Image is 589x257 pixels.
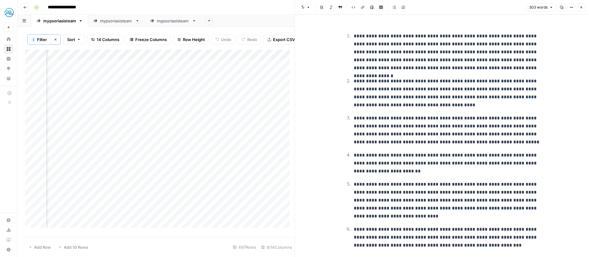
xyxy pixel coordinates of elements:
span: Add 10 Rows [64,244,88,250]
button: Freeze Columns [126,35,171,44]
span: Sort [67,36,75,43]
button: Sort [63,35,85,44]
span: 1 [33,37,34,42]
img: MyHealthTeam Logo [4,7,15,18]
a: Settings [4,215,13,225]
a: Insights [4,54,13,64]
div: mypsoriasisteam [43,18,76,24]
a: Opportunities [4,64,13,74]
span: Export CSV [273,36,295,43]
button: Redo [238,35,261,44]
button: Workspace: MyHealthTeam [4,5,13,20]
div: 9/14 Columns [259,242,294,252]
span: Row Height [183,36,205,43]
button: Row Height [173,35,209,44]
div: 497 Rows [230,242,259,252]
a: mypsoriasisteam [88,15,145,27]
a: mypsoriasisteam [145,15,202,27]
button: Add Row [25,242,55,252]
a: Your Data [4,74,13,83]
a: Usage [4,225,13,235]
span: Undo [221,36,231,43]
button: Export CSV [264,35,299,44]
span: 303 words [529,5,548,10]
button: Add 10 Rows [55,242,92,252]
button: 14 Columns [87,35,123,44]
span: Redo [247,36,257,43]
a: Home [4,34,13,44]
span: 14 Columns [97,36,119,43]
button: 1Filter [28,35,51,44]
a: Learning Hub [4,235,13,245]
a: mypsoriasisteam [31,15,88,27]
span: Add Row [34,244,51,250]
button: Undo [211,35,235,44]
span: Freeze Columns [135,36,167,43]
button: 303 words [526,3,556,11]
button: Help + Support [4,245,13,255]
span: Filter [37,36,47,43]
div: mypsoriasisteam [157,18,190,24]
a: Browse [4,44,13,54]
div: 1 [32,37,35,42]
div: mypsoriasisteam [100,18,133,24]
